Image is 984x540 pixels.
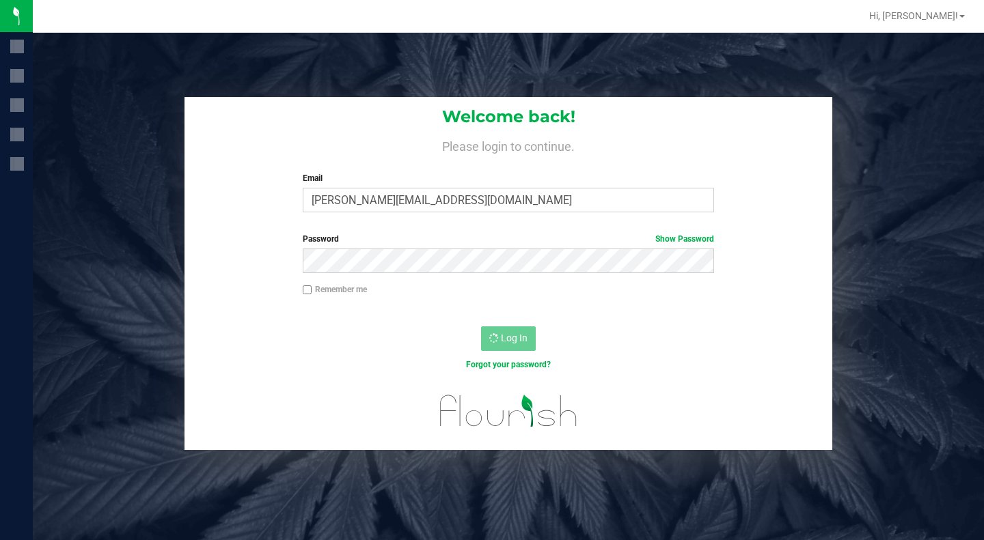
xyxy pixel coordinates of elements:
label: Email [303,172,714,184]
a: Forgot your password? [466,360,551,369]
h4: Please login to continue. [184,137,832,153]
span: Hi, [PERSON_NAME]! [869,10,958,21]
label: Remember me [303,283,367,296]
span: Log In [501,332,528,343]
img: flourish_logo.svg [428,385,590,437]
input: Remember me [303,285,312,295]
span: Password [303,234,339,244]
h1: Welcome back! [184,108,832,126]
button: Log In [481,326,536,351]
a: Show Password [655,234,714,244]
